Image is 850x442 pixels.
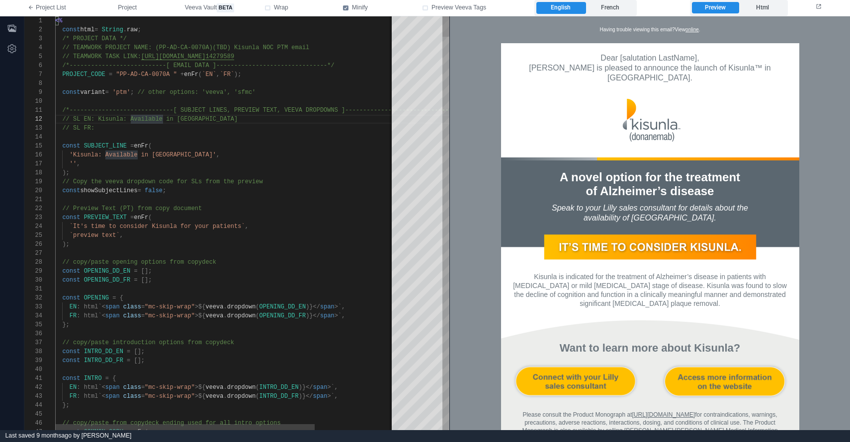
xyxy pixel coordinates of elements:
span: dropdown [227,384,256,391]
span: span [313,384,328,391]
span: span [105,312,120,319]
span: const [62,143,80,149]
span: Veeva Vault [185,3,234,12]
span: enFr [134,214,148,221]
span: OPENING [84,295,109,301]
span: >${ [195,393,206,400]
span: ); [62,241,69,248]
div: 26 [24,240,42,249]
span: OPENING_DD_EN [259,303,306,310]
span: veeva [206,393,224,400]
span: sunla NOC PTM email [241,44,309,51]
span: html`< [84,303,105,310]
span: // Preview Text (PT) from copy document [62,205,202,212]
span: "mc-skip-wrap" [145,393,195,400]
label: Html [739,2,786,14]
span: /*-----------------------------[ SUBJECT LINES, PR [62,107,241,114]
span: 'ptm' [112,89,130,96]
div: 8 [24,79,42,88]
span: }; [62,321,69,328]
div: 35 [24,320,42,329]
span: }; [62,402,69,409]
span: const [62,214,80,221]
span: = [94,26,98,33]
span: // Copy the veeva dropdown code for SLs from the p [62,178,241,185]
span: . [123,26,127,33]
div: 14 [24,133,42,142]
span: html`< [84,384,105,391]
span: /* PROJECT DATA */ [62,35,127,42]
div: 34 [24,311,42,320]
span: Wrap [274,3,288,12]
span: ( [148,143,152,149]
div: 37 [24,338,42,347]
div: 19 [24,177,42,186]
span: SUBJECT_LINE [84,143,127,149]
div: 11 [24,106,42,115]
span: >${ [195,303,206,310]
span: const [62,277,80,284]
div: 10 [24,97,42,106]
span: , [120,232,123,239]
span: const [62,357,80,364]
span: : [77,303,80,310]
iframe: preview [450,16,850,430]
span: >`, [327,393,338,400]
span: html`< [84,312,105,319]
span: // copy/paste from copydeck ending used for all in [62,420,241,427]
span: = [134,268,137,275]
span: beta [217,3,234,12]
span: ( [255,393,259,400]
div: 29 [24,267,42,276]
span: . [224,312,227,319]
span: false [145,187,163,194]
span: = [127,357,130,364]
span: FR [70,312,77,319]
span: >`, [335,312,345,319]
span: OPENING_DD_FR [259,312,306,319]
span: Project [118,3,137,12]
span: span [105,393,120,400]
div: 18 [24,168,42,177]
span: Minify [352,3,368,12]
span: ( [255,312,259,319]
span: . [224,384,227,391]
span: <% [55,17,62,24]
label: English [536,2,586,14]
span: const [62,348,80,355]
label: French [586,2,635,14]
span: = [138,187,141,194]
div: 6 [24,61,42,70]
span: `EN` [202,71,216,78]
div: 41 [24,374,42,383]
span: class [123,384,141,391]
span: . [224,393,227,400]
span: >${ [195,312,206,319]
div: 16 [24,150,42,159]
span: )}</ [306,303,320,310]
span: "mc-skip-wrap" [145,303,195,310]
div: 32 [24,294,42,302]
div: 2 [24,25,42,34]
div: 4 [24,43,42,52]
span: span [313,393,328,400]
span: // SL EN: Kisunla: Available in [GEOGRAPHIC_DATA] [62,116,238,123]
span: []; [141,277,152,284]
span: const [62,268,80,275]
span: dropdown [227,312,256,319]
div: 23 [24,213,42,222]
div: 17 [24,159,42,168]
span: span [320,312,335,319]
span: // TEAMWORK PROJECT NAME: (PP-AD-CA-0070A)(TBD) Ki [62,44,241,51]
span: const [62,295,80,301]
span: veeva [206,384,224,391]
span: + [180,71,184,78]
span: // copy/paste opening options from copydeck [62,259,216,266]
span: , [216,151,220,158]
div: 40 [24,365,42,374]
